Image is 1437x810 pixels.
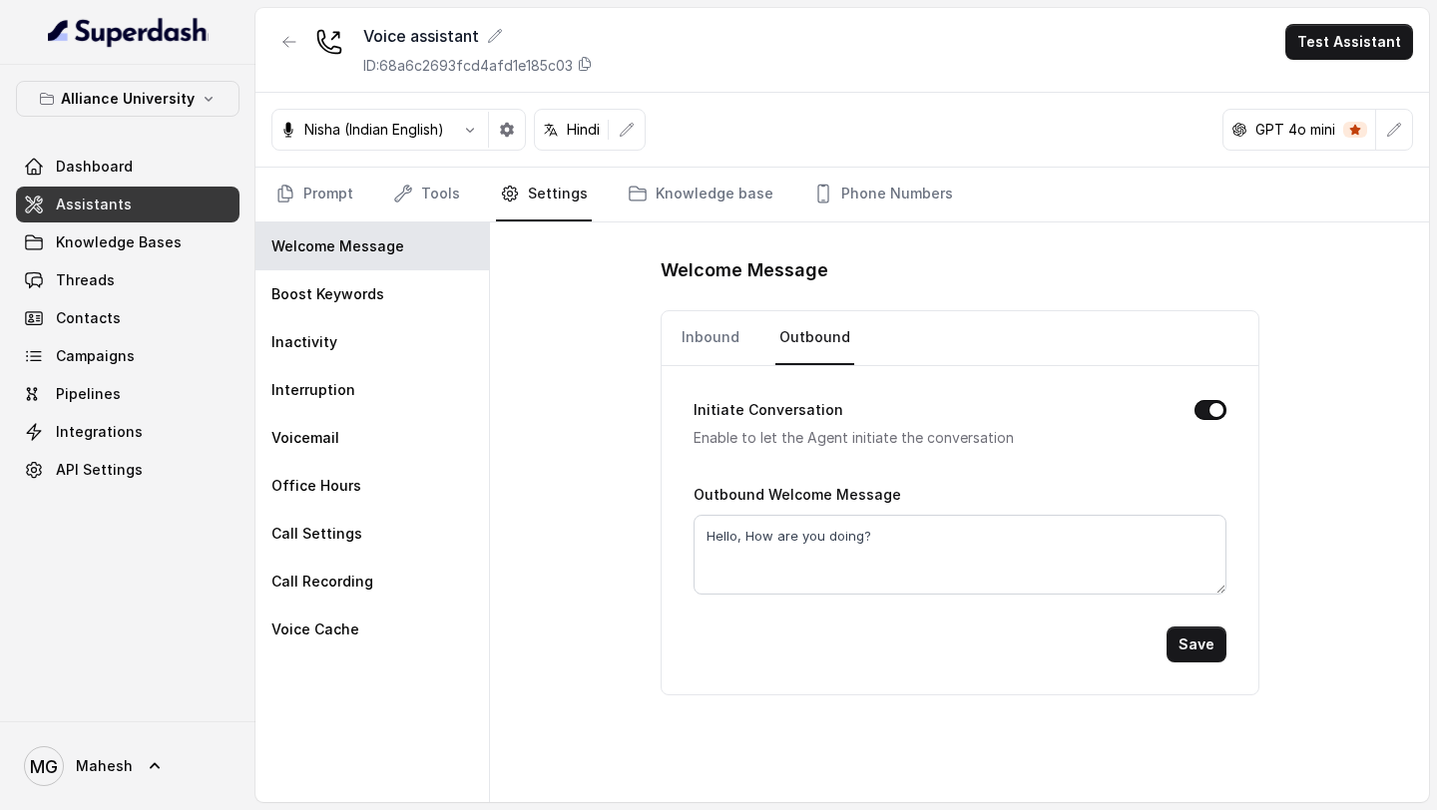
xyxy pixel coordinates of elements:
[56,232,182,252] span: Knowledge Bases
[1167,626,1226,662] button: Save
[16,300,239,336] a: Contacts
[271,428,339,448] p: Voicemail
[775,311,854,365] a: Outbound
[271,168,1413,221] nav: Tabs
[16,224,239,260] a: Knowledge Bases
[56,346,135,366] span: Campaigns
[16,149,239,185] a: Dashboard
[304,120,444,140] p: Nisha (Indian English)
[271,284,384,304] p: Boost Keywords
[16,81,239,117] button: Alliance University
[389,168,464,221] a: Tools
[271,236,404,256] p: Welcome Message
[694,398,843,422] label: Initiate Conversation
[56,384,121,404] span: Pipelines
[694,486,901,503] label: Outbound Welcome Message
[809,168,957,221] a: Phone Numbers
[30,756,58,777] text: MG
[661,254,1259,286] h1: Welcome Message
[271,524,362,544] p: Call Settings
[16,376,239,412] a: Pipelines
[56,195,132,214] span: Assistants
[1255,120,1335,140] p: GPT 4o mini
[16,338,239,374] a: Campaigns
[16,414,239,450] a: Integrations
[678,311,743,365] a: Inbound
[271,168,357,221] a: Prompt
[56,460,143,480] span: API Settings
[624,168,777,221] a: Knowledge base
[56,422,143,442] span: Integrations
[56,308,121,328] span: Contacts
[363,56,573,76] p: ID: 68a6c2693fcd4afd1e185c03
[271,476,361,496] p: Office Hours
[678,311,1242,365] nav: Tabs
[271,572,373,592] p: Call Recording
[1231,122,1247,138] svg: openai logo
[567,120,600,140] p: Hindi
[271,380,355,400] p: Interruption
[496,168,592,221] a: Settings
[694,426,1163,450] p: Enable to let the Agent initiate the conversation
[16,187,239,222] a: Assistants
[271,332,337,352] p: Inactivity
[271,619,359,639] p: Voice Cache
[48,16,209,48] img: light.svg
[76,756,133,776] span: Mahesh
[16,262,239,298] a: Threads
[16,738,239,794] a: Mahesh
[1285,24,1413,60] button: Test Assistant
[61,87,195,111] p: Alliance University
[16,452,239,488] a: API Settings
[694,515,1226,595] textarea: Hello, How are you doing?
[56,270,115,290] span: Threads
[56,157,133,177] span: Dashboard
[363,24,593,48] div: Voice assistant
